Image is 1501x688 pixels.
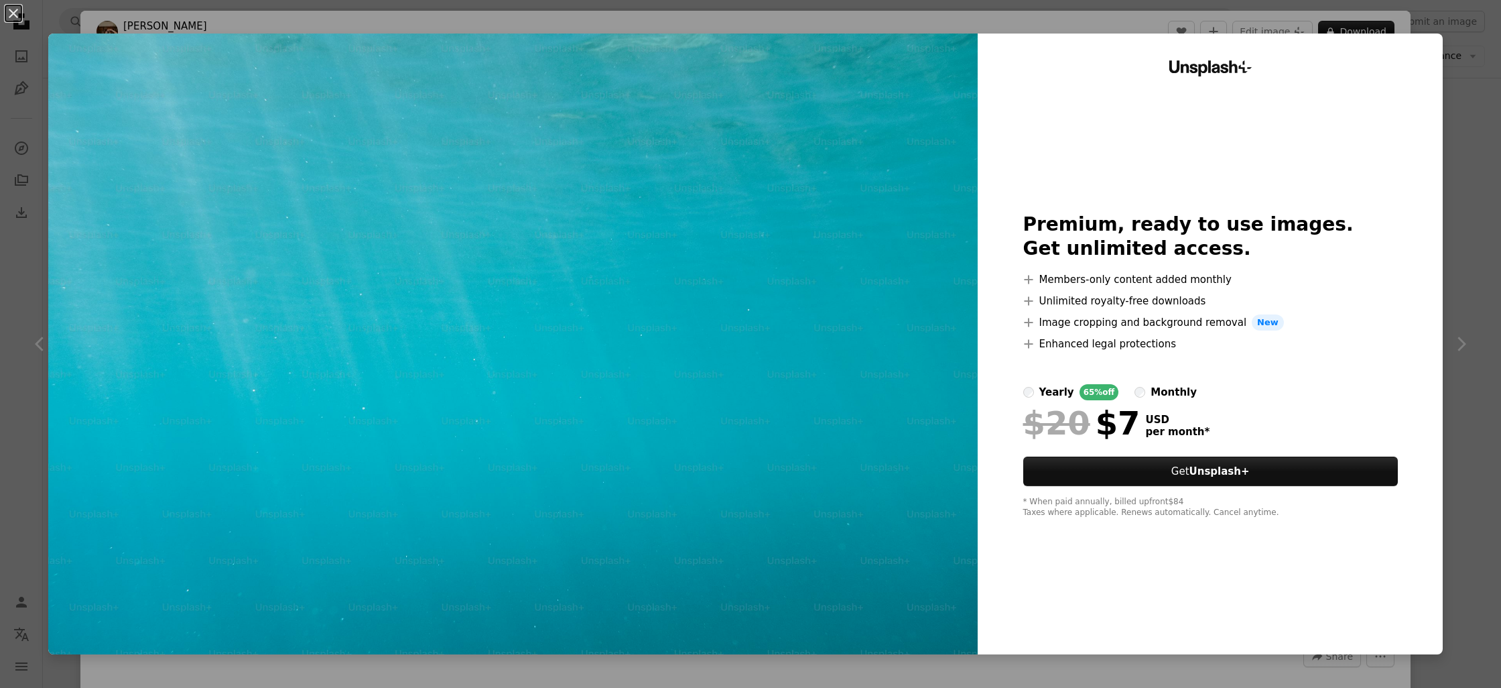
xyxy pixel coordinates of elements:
div: $7 [1023,406,1140,441]
div: yearly [1039,384,1074,400]
span: New [1252,314,1284,331]
span: $20 [1023,406,1090,441]
span: USD [1146,414,1210,426]
div: monthly [1151,384,1197,400]
span: per month * [1146,426,1210,438]
h2: Premium, ready to use images. Get unlimited access. [1023,213,1398,261]
li: Unlimited royalty-free downloads [1023,293,1398,309]
div: 65% off [1080,384,1119,400]
div: * When paid annually, billed upfront $84 Taxes where applicable. Renews automatically. Cancel any... [1023,497,1398,518]
input: monthly [1134,387,1145,398]
li: Enhanced legal protections [1023,336,1398,352]
li: Members-only content added monthly [1023,272,1398,288]
strong: Unsplash+ [1189,465,1250,477]
input: yearly65%off [1023,387,1034,398]
button: GetUnsplash+ [1023,457,1398,486]
li: Image cropping and background removal [1023,314,1398,331]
